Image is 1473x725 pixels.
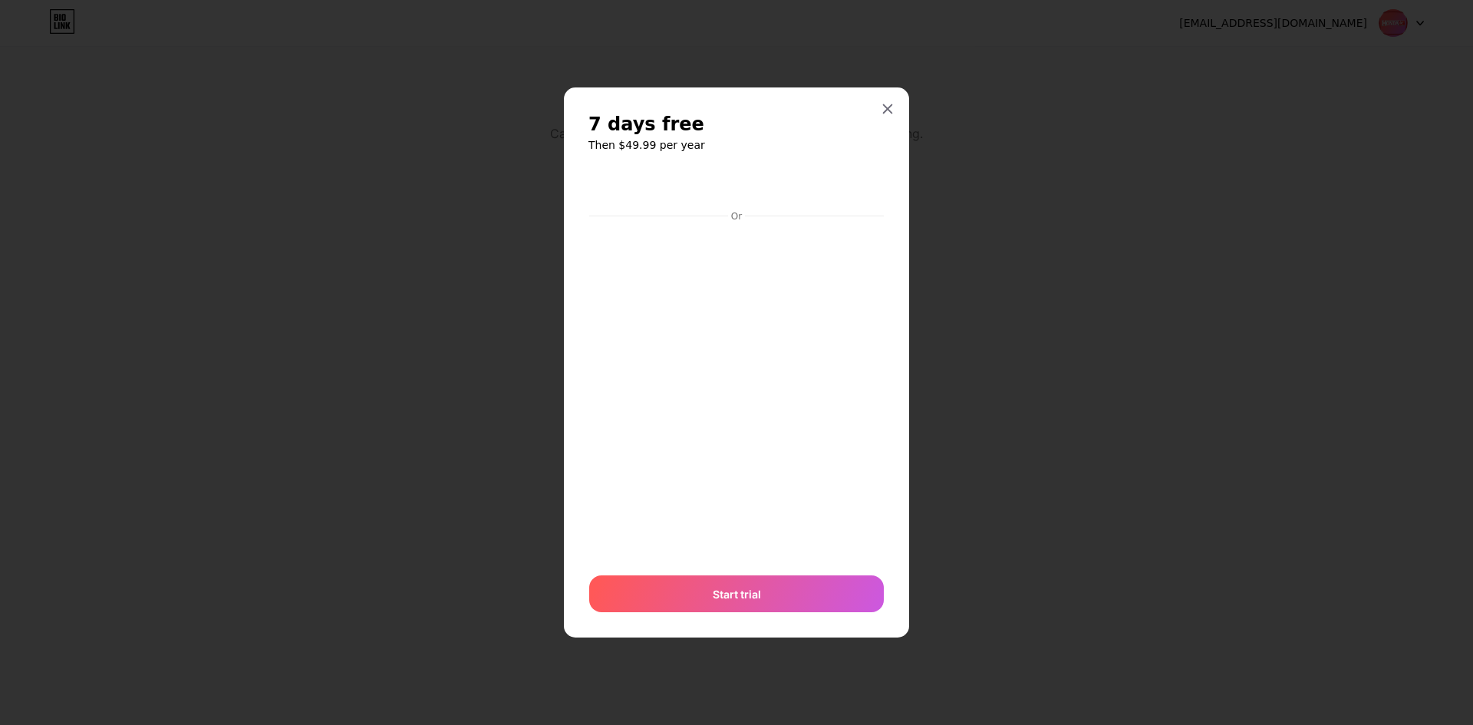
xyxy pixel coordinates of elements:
div: Or [728,210,745,222]
span: 7 days free [588,112,704,137]
span: Start trial [713,586,761,602]
iframe: Secure payment button frame [589,169,884,206]
iframe: Secure payment input frame [586,224,887,561]
h6: Then $49.99 per year [588,137,885,153]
